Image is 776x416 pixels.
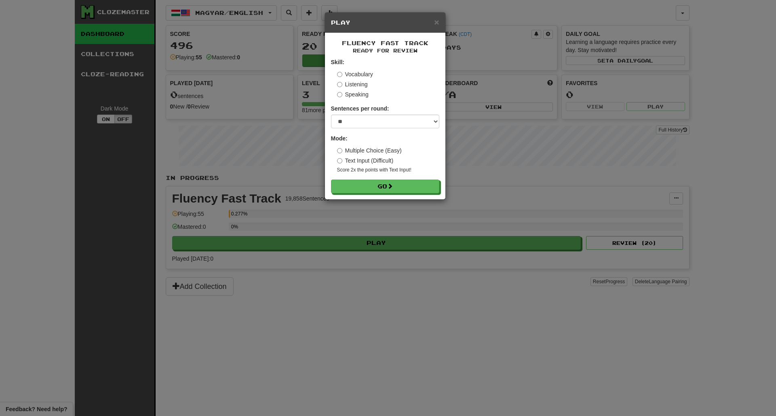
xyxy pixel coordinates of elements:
[337,167,439,174] small: Score 2x the points with Text Input !
[337,72,342,77] input: Vocabulary
[337,70,373,78] label: Vocabulary
[331,180,439,193] button: Go
[337,157,394,165] label: Text Input (Difficult)
[331,105,389,113] label: Sentences per round:
[342,40,428,46] span: Fluency Fast Track
[434,17,439,27] span: ×
[337,82,342,87] input: Listening
[331,47,439,54] small: Ready for Review
[434,18,439,26] button: Close
[331,59,344,65] strong: Skill:
[337,80,368,88] label: Listening
[337,148,342,153] input: Multiple Choice (Easy)
[331,135,348,142] strong: Mode:
[337,92,342,97] input: Speaking
[337,158,342,163] input: Text Input (Difficult)
[337,90,369,98] label: Speaking
[337,146,402,155] label: Multiple Choice (Easy)
[331,19,439,27] h5: Play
